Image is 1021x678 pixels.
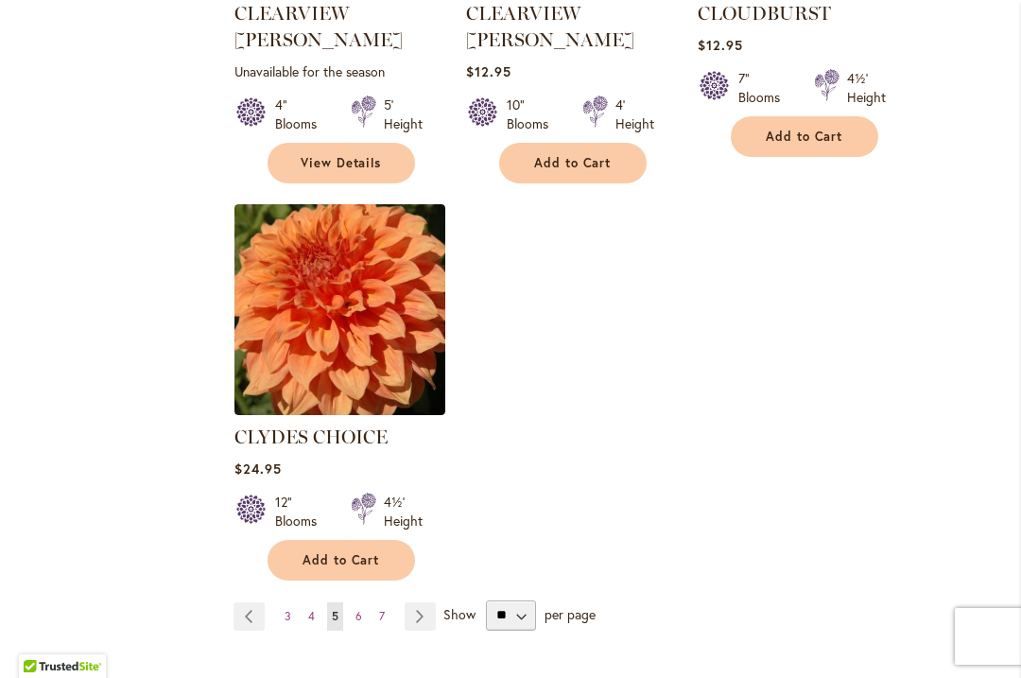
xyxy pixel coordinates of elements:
button: Add to Cart [731,116,878,157]
div: 12" Blooms [275,493,328,530]
span: 3 [285,609,291,623]
a: 4 [303,602,320,631]
div: 4" Blooms [275,96,328,133]
span: per page [545,604,596,622]
a: CLEARVIEW [PERSON_NAME] [466,2,634,51]
span: 5 [332,609,338,623]
button: Add to Cart [499,143,647,183]
span: Add to Cart [534,155,612,171]
div: 4' Height [615,96,654,133]
div: 7" Blooms [738,69,791,107]
span: Add to Cart [766,129,843,145]
div: 4½' Height [384,493,423,530]
div: 4½' Height [847,69,886,107]
span: 4 [308,609,315,623]
iframe: Launch Accessibility Center [14,611,67,664]
span: Add to Cart [303,552,380,568]
a: 6 [351,602,367,631]
a: CLEARVIEW [PERSON_NAME] [234,2,403,51]
div: 10" Blooms [507,96,560,133]
a: CLYDES CHOICE [234,426,388,448]
span: Show [443,604,476,622]
a: Clyde's Choice [234,401,445,419]
a: 3 [280,602,296,631]
img: Clyde's Choice [234,204,445,415]
span: 6 [355,609,362,623]
div: 5' Height [384,96,423,133]
a: 7 [374,602,389,631]
button: Add to Cart [268,540,415,581]
a: CLOUDBURST [698,2,831,25]
span: $24.95 [234,460,282,478]
p: Unavailable for the season [234,62,445,80]
span: 7 [379,609,385,623]
span: View Details [301,155,382,171]
span: $12.95 [698,36,743,54]
a: View Details [268,143,415,183]
span: $12.95 [466,62,511,80]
